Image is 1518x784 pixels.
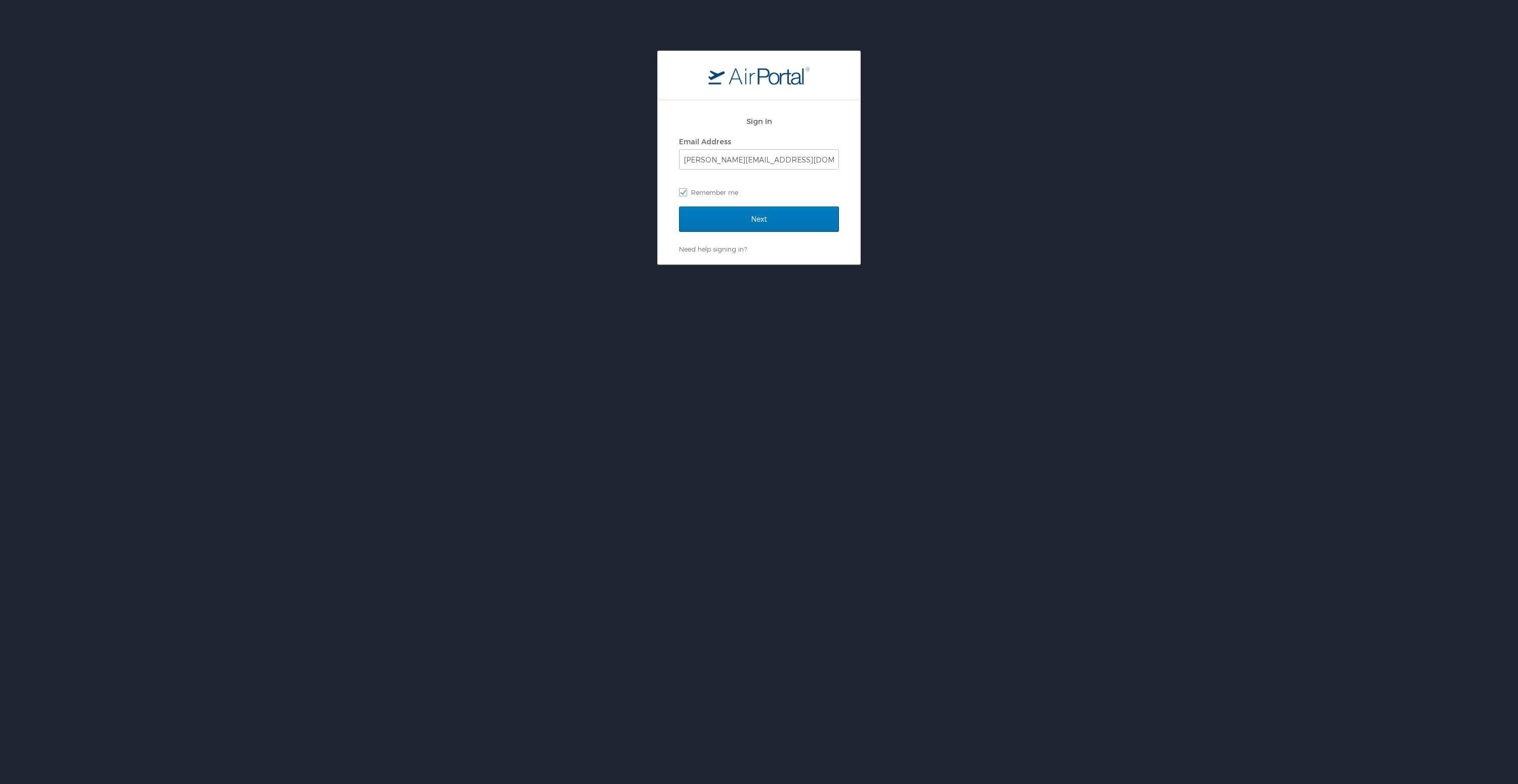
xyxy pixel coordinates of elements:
[679,207,839,232] input: Next
[679,115,839,127] h2: Sign In
[679,185,839,200] label: Remember me
[679,245,747,253] a: Need help signing in?
[679,137,731,146] label: Email Address
[708,66,810,85] img: logo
